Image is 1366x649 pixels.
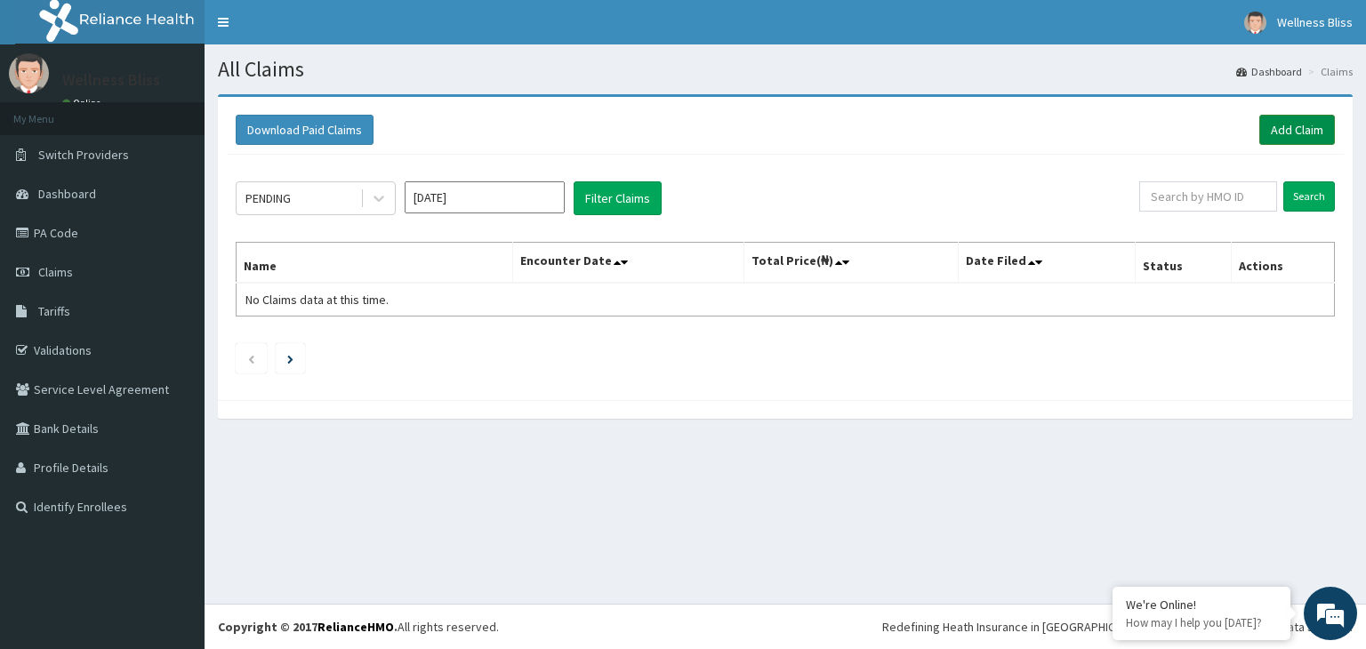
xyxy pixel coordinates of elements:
[1244,12,1266,34] img: User Image
[38,264,73,280] span: Claims
[218,619,398,635] strong: Copyright © 2017 .
[405,181,565,213] input: Select Month and Year
[205,604,1366,649] footer: All rights reserved.
[1304,64,1353,79] li: Claims
[38,303,70,319] span: Tariffs
[317,619,394,635] a: RelianceHMO
[882,618,1353,636] div: Redefining Heath Insurance in [GEOGRAPHIC_DATA] using Telemedicine and Data Science!
[1259,115,1335,145] a: Add Claim
[744,243,959,284] th: Total Price(₦)
[1136,243,1231,284] th: Status
[236,115,374,145] button: Download Paid Claims
[247,350,255,366] a: Previous page
[245,189,291,207] div: PENDING
[62,97,105,109] a: Online
[513,243,744,284] th: Encounter Date
[287,350,293,366] a: Next page
[1231,243,1334,284] th: Actions
[1236,64,1302,79] a: Dashboard
[1283,181,1335,212] input: Search
[62,72,160,88] p: Wellness Bliss
[9,53,49,93] img: User Image
[237,243,513,284] th: Name
[38,186,96,202] span: Dashboard
[1126,615,1277,630] p: How may I help you today?
[574,181,662,215] button: Filter Claims
[218,58,1353,81] h1: All Claims
[1277,14,1353,30] span: Wellness Bliss
[245,292,389,308] span: No Claims data at this time.
[1139,181,1277,212] input: Search by HMO ID
[1126,597,1277,613] div: We're Online!
[959,243,1136,284] th: Date Filed
[38,147,129,163] span: Switch Providers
